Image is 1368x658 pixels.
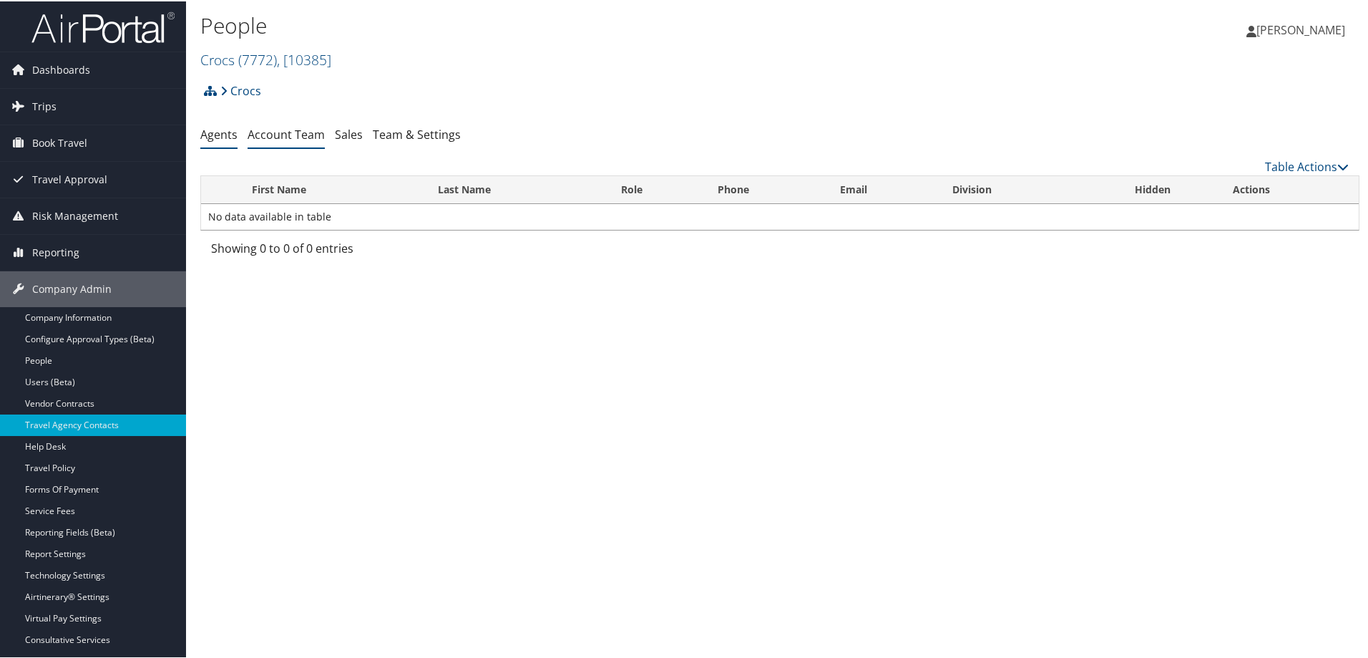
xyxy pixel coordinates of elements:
[373,125,461,141] a: Team & Settings
[425,175,607,203] th: Last Name
[239,175,425,203] th: First Name
[1085,175,1220,203] th: Hidden
[608,175,705,203] th: Role
[200,9,973,39] h1: People
[335,125,363,141] a: Sales
[1256,21,1345,37] span: [PERSON_NAME]
[939,175,1085,203] th: Division
[211,238,479,263] div: Showing 0 to 0 of 0 entries
[827,175,939,203] th: Email
[238,49,277,68] span: ( 7772 )
[1220,175,1359,203] th: Actions
[1265,158,1349,173] a: Table Actions
[32,160,107,196] span: Travel Approval
[220,75,261,104] a: Crocs
[248,125,325,141] a: Account Team
[200,125,238,141] a: Agents
[1246,7,1359,50] a: [PERSON_NAME]
[32,87,57,123] span: Trips
[31,9,175,43] img: airportal-logo.png
[201,203,1359,228] td: No data available in table
[32,51,90,87] span: Dashboards
[32,233,79,269] span: Reporting
[32,197,118,233] span: Risk Management
[200,49,331,68] a: Crocs
[705,175,828,203] th: Phone
[32,270,112,306] span: Company Admin
[201,175,239,203] th: : activate to sort column descending
[277,49,331,68] span: , [ 10385 ]
[32,124,87,160] span: Book Travel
